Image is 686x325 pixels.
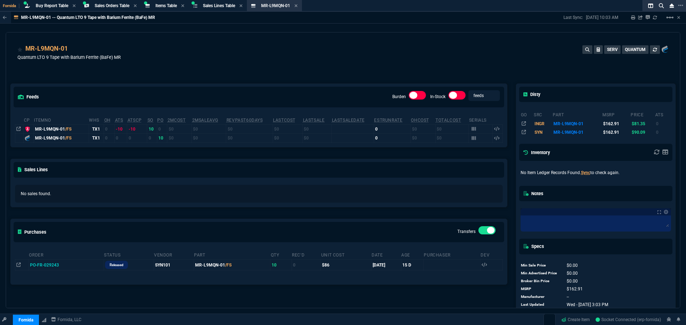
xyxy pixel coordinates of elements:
p: [DATE] 10:03 AM [586,15,618,20]
h5: Disty [523,91,540,98]
td: 0 [147,133,157,142]
td: $86 [321,259,371,270]
span: 1756307011862 [567,302,608,307]
tr: undefined [521,285,609,293]
td: -10 [127,125,147,133]
td: 0 [655,128,671,137]
span: MR-L9MQN-01 [261,3,290,8]
th: WHS [89,115,104,125]
nx-icon: Close Tab [181,3,184,9]
p: No Item Ledger Records Found. to check again. [521,169,671,176]
a: MR-L9MQN-01 [25,44,68,53]
tr: undefined [521,261,609,269]
td: 0 [374,133,411,142]
abbr: Avg cost of all PO invoices for 2 months [168,118,186,123]
th: Date [371,249,401,260]
div: Add to Watchlist [18,44,23,54]
td: 0 [374,125,411,133]
td: Last Updated [521,301,560,309]
abbr: The last SO Inv price. No time limit. (ignore zeros) [303,118,325,123]
span: Socket Connected (erp-fornida) [596,317,661,322]
nx-icon: Search [656,1,667,10]
td: 0 [104,125,115,133]
abbr: Avg Sale from SO invoices for 2 months [192,118,218,123]
tr: QUANTUM DATA CARTRIDGE ULTRIUM9 LTO 9 [521,119,671,128]
span: /FS [65,127,71,132]
td: $0 [167,133,192,142]
th: src [533,109,552,119]
nx-icon: Open New Tab [678,2,683,9]
td: $0 [192,133,226,142]
td: MSRP [521,285,560,293]
abbr: Avg Cost of Inventory on-hand [411,118,429,123]
span: 162.91 [567,286,583,291]
button: SERV [604,45,621,54]
nx-icon: Close Tab [134,3,137,9]
span: 0 [567,279,578,284]
td: TX1 [89,133,104,142]
th: ats [655,109,671,119]
span: /FS [225,263,232,268]
nx-icon: Close Tab [294,3,298,9]
th: Dev [480,249,502,260]
td: $0 [273,125,302,133]
span: /FS [65,136,71,141]
td: 10 [157,133,167,142]
td: $0 [273,133,302,142]
th: Purchaser [423,249,480,260]
label: In-Stock [430,94,446,99]
td: $0 [226,125,273,133]
abbr: The date of the last SO Inv price. No time limit. (ignore zeros) [332,118,365,123]
div: Burden [409,91,426,102]
abbr: Total sales within a 30 day window based on last time there was inventory [374,118,402,123]
td: 10 [270,259,292,270]
th: Qty [270,249,292,260]
th: go [521,109,534,119]
span: Sales Orders Table [95,3,129,8]
td: $0 [435,125,469,133]
h5: Notes [523,190,543,197]
h5: Purchases [18,229,46,235]
h5: Inventory [523,149,550,156]
td: 15 D [401,259,423,270]
nx-icon: Back to Table [3,15,7,20]
td: 0 [115,133,127,142]
th: msrp [602,109,630,119]
tr: undefined [521,269,609,277]
td: 0 [292,259,321,270]
td: $162.91 [602,128,630,137]
td: MR-L9MQN-01 [552,128,602,137]
th: Unit Cost [321,249,371,260]
td: $0 [192,125,226,133]
nx-fornida-value: PO-FR-029243 [30,262,102,268]
td: Broker Bin Price [521,277,560,285]
th: Age [401,249,423,260]
nx-icon: Close Tab [73,3,76,9]
th: Part [194,249,270,260]
td: $0 [411,125,435,133]
nx-icon: Close Workbench [667,1,677,10]
abbr: Total units on open Purchase Orders [157,118,163,123]
span: -- [567,294,569,299]
th: Rec'd [292,249,321,260]
td: $0 [303,125,332,133]
tr: undefined [521,277,609,285]
abbr: ATS with all companies combined [128,118,142,123]
td: [DATE] [371,259,401,270]
td: Min Sale Price [521,261,560,269]
label: Burden [392,94,406,99]
td: $0 [435,133,469,142]
nx-icon: Close Tab [239,3,243,9]
p: Last Sync: [563,15,586,20]
tr: QUANTUM TAPE, LTO, ULTRIUM-9, MR-L9MQN-01 18TB/45TB, LTO-9 18TB/45TB, LTO-9 [521,128,671,137]
button: QUANTUM [622,45,648,54]
span: PO-FR-029243 [30,263,59,268]
p: Released [110,262,123,268]
p: MR-L9MQN-01 -- Quantum LTO 9 Tape with Barium Ferrite (BaFe) MR [21,15,155,20]
a: z0aRHkoSj25WtbsWAAA1 [596,316,661,323]
span: 0 [567,263,578,268]
span: Sales Lines Table [203,3,235,8]
span: 0 [567,271,578,276]
h5: Sales Lines [18,166,48,173]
